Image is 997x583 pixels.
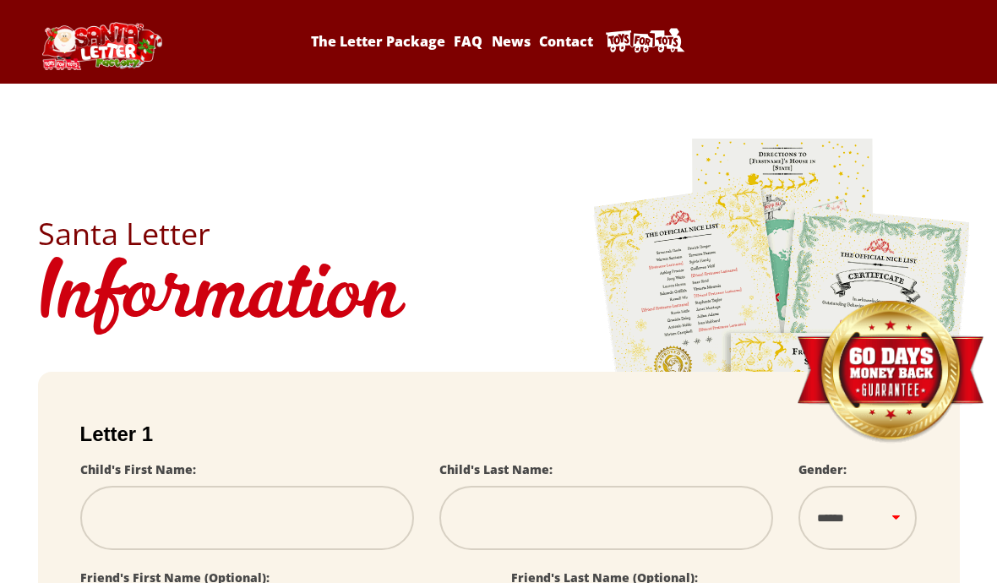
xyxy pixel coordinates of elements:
[439,461,553,477] label: Child's Last Name:
[537,32,596,51] a: Contact
[488,32,532,51] a: News
[308,32,448,51] a: The Letter Package
[80,422,918,446] h2: Letter 1
[38,249,960,346] h1: Information
[451,32,485,51] a: FAQ
[80,461,196,477] label: Child's First Name:
[38,22,165,70] img: Santa Letter Logo
[795,300,985,444] img: Money Back Guarantee
[798,461,847,477] label: Gender:
[38,219,960,249] h2: Santa Letter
